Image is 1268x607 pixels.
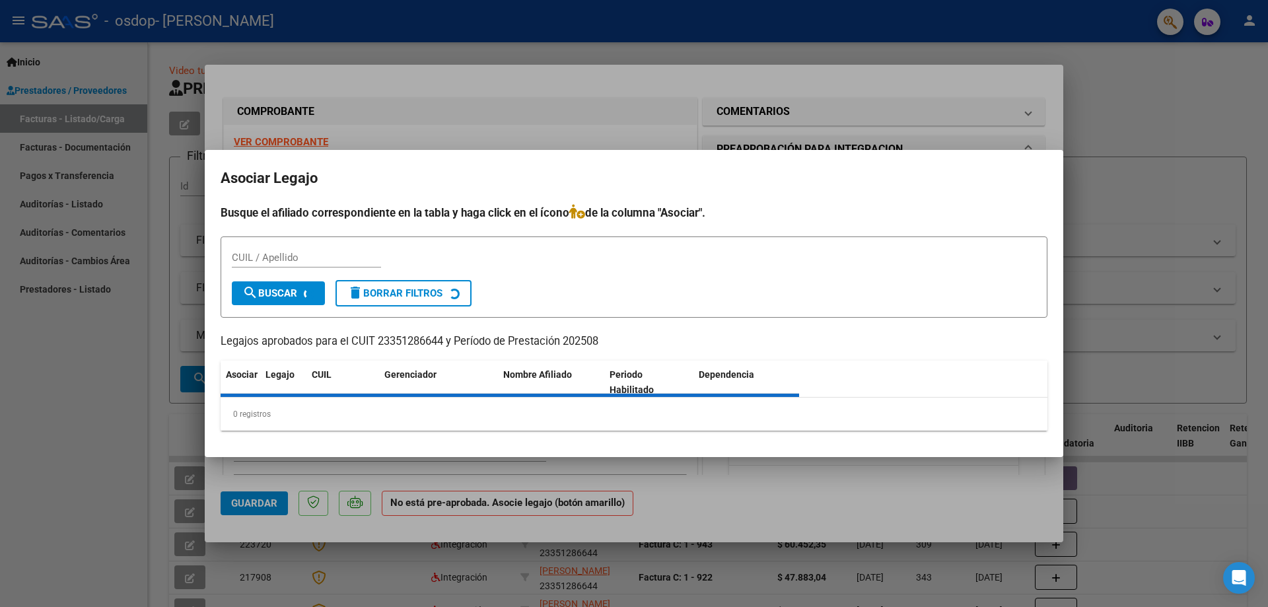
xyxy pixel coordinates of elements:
div: 0 registros [221,398,1047,431]
datatable-header-cell: Asociar [221,361,260,404]
div: Open Intercom Messenger [1223,562,1255,594]
p: Legajos aprobados para el CUIT 23351286644 y Período de Prestación 202508 [221,334,1047,350]
datatable-header-cell: CUIL [306,361,379,404]
span: Dependencia [699,369,754,380]
h2: Asociar Legajo [221,166,1047,191]
span: CUIL [312,369,332,380]
button: Buscar [232,281,325,305]
datatable-header-cell: Periodo Habilitado [604,361,693,404]
span: Legajo [265,369,295,380]
datatable-header-cell: Nombre Afiliado [498,361,604,404]
span: Asociar [226,369,258,380]
mat-icon: search [242,285,258,301]
span: Periodo Habilitado [610,369,654,395]
button: Borrar Filtros [335,280,472,306]
datatable-header-cell: Dependencia [693,361,800,404]
mat-icon: delete [347,285,363,301]
span: Gerenciador [384,369,437,380]
datatable-header-cell: Legajo [260,361,306,404]
span: Borrar Filtros [347,287,442,299]
datatable-header-cell: Gerenciador [379,361,498,404]
h4: Busque el afiliado correspondiente en la tabla y haga click en el ícono de la columna "Asociar". [221,204,1047,221]
span: Nombre Afiliado [503,369,572,380]
span: Buscar [242,287,297,299]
